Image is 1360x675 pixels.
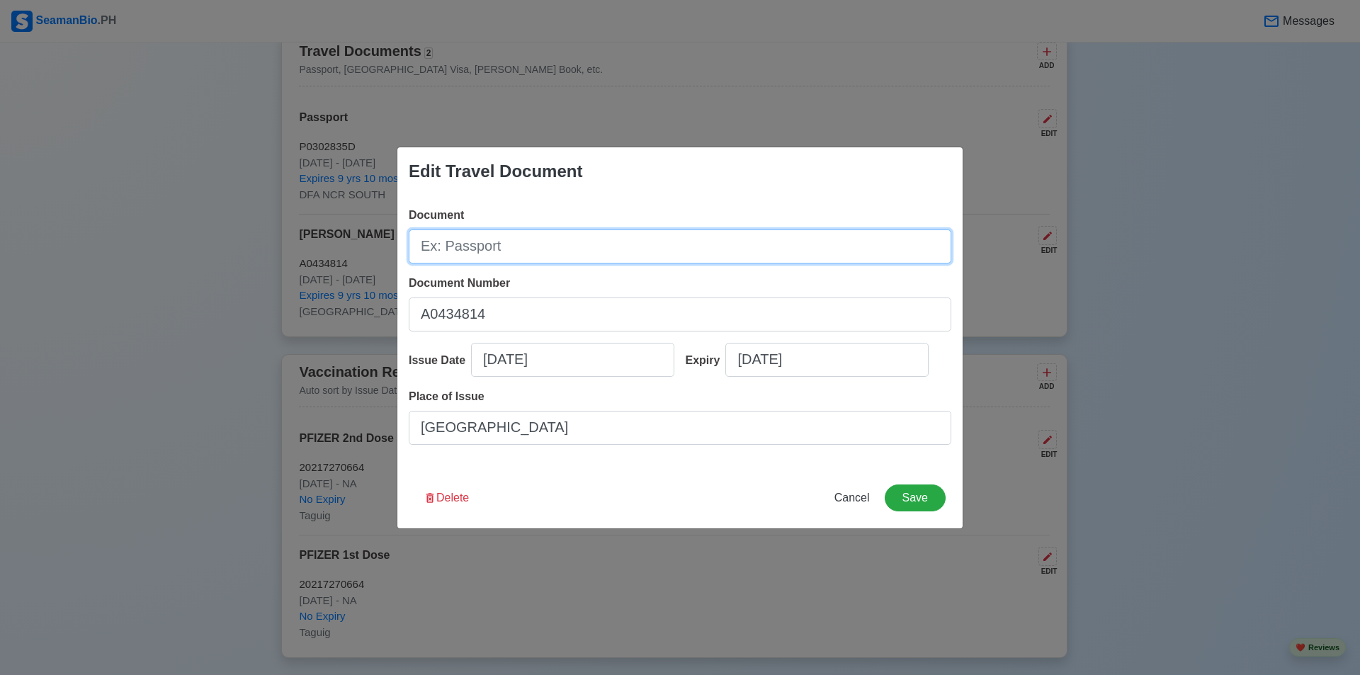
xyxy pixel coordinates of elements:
div: Expiry [686,352,726,369]
input: Ex: Passport [409,229,951,263]
button: Cancel [825,484,879,511]
span: Document Number [409,277,510,289]
div: Edit Travel Document [409,159,582,184]
input: Ex: P12345678B [409,297,951,331]
input: Ex: Cebu City [409,411,951,445]
span: Place of Issue [409,390,484,402]
span: Cancel [834,492,870,504]
button: Save [885,484,946,511]
div: Issue Date [409,352,471,369]
button: Delete [414,484,478,511]
span: Document [409,209,464,221]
